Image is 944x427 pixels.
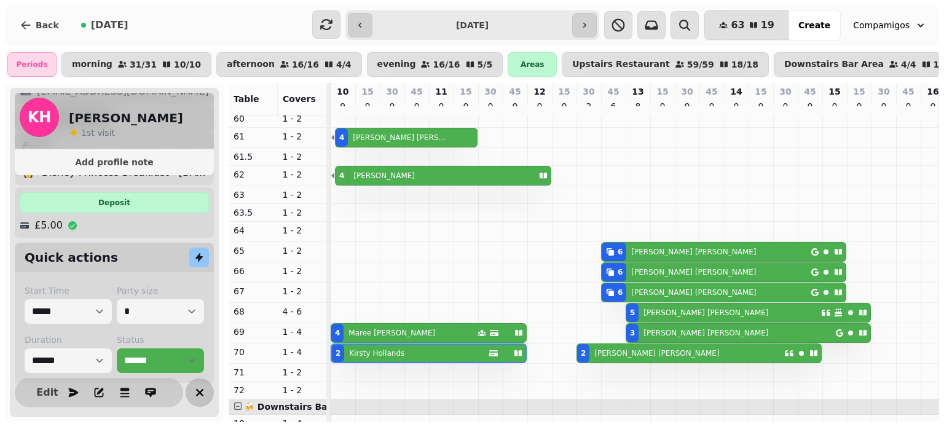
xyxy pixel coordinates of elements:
p: 0 [903,100,913,112]
p: 18 / 18 [731,60,758,69]
p: 60 [234,112,273,125]
p: 15 [755,85,766,98]
p: 4 / 4 [336,60,352,69]
p: 59 / 59 [687,60,714,69]
span: Add profile note [29,158,199,166]
p: 45 [804,85,816,98]
button: Create [789,10,840,40]
p: [PERSON_NAME] [PERSON_NAME] [631,288,756,297]
p: £5.00 [34,218,63,233]
label: Status [117,334,204,346]
p: 10 / 10 [174,60,201,69]
p: 0 [928,100,938,112]
p: 14 [730,85,742,98]
button: Add profile note [20,154,209,170]
p: 15 [656,85,668,98]
p: 8 [633,100,643,112]
div: Areas [508,52,557,77]
p: 0 [559,100,569,112]
p: 1 - 2 [283,366,322,378]
p: 0 [436,100,446,112]
button: evening16/165/5 [367,52,503,77]
p: 16 [927,85,938,98]
p: 0 [461,100,471,112]
p: 0 [412,100,422,112]
p: 0 [510,100,520,112]
p: 0 [535,100,545,112]
p: 2 [584,100,594,112]
button: Compamigos [846,14,934,36]
p: 1 - 2 [283,224,322,237]
p: 0 [658,100,667,112]
span: 🍻 Downstairs Bar Area [244,402,357,412]
p: 30 [779,85,791,98]
div: 6 [618,247,623,257]
span: Back [36,21,59,29]
div: 6 [618,267,623,277]
p: 67 [234,285,273,297]
div: Deposit [20,192,209,213]
h2: Quick actions [25,249,118,266]
button: Back [10,10,69,40]
p: 15 [853,85,865,98]
div: 4 [335,328,340,338]
p: 30 [484,85,496,98]
p: 45 [902,85,914,98]
p: 1 - 2 [283,168,322,181]
p: 10 [337,85,348,98]
p: 4 / 4 [901,60,916,69]
p: [PERSON_NAME] [PERSON_NAME] [643,308,768,318]
p: Maree [PERSON_NAME] [348,328,435,338]
button: [DATE] [71,10,138,40]
span: Compamigos [853,19,910,31]
label: Duration [25,334,112,346]
div: 2 [581,348,586,358]
span: st [87,128,97,138]
p: 71 [234,366,273,378]
p: 0 [781,100,790,112]
label: Party size [117,284,204,297]
p: 0 [879,100,889,112]
span: Edit [40,388,55,398]
div: 6 [618,288,623,297]
p: Downstairs Bar Area [784,60,884,69]
p: [PERSON_NAME] [PERSON_NAME] [594,348,719,358]
div: 5 [630,308,635,318]
p: 16 / 16 [292,60,319,69]
p: 12 [533,85,545,98]
p: 68 [234,305,273,318]
p: 63.5 [234,206,273,219]
div: 4 [339,133,344,143]
p: 13 [632,85,643,98]
span: 1 [81,128,87,138]
p: 72 [234,384,273,396]
p: 1 - 2 [283,245,322,257]
p: morning [72,60,112,69]
span: [DATE] [91,20,128,30]
p: 66 [234,265,273,277]
p: 30 [386,85,398,98]
h2: [PERSON_NAME] [69,109,183,127]
p: evening [377,60,416,69]
p: 4 - 6 [283,305,322,318]
p: 63 [234,189,273,201]
div: 3 [630,328,635,338]
p: 0 [707,100,717,112]
p: 1 - 2 [283,285,322,297]
button: 6319 [704,10,789,40]
span: Table [234,94,259,104]
button: Upstairs Restaurant59/5918/18 [562,52,769,77]
p: 0 [682,100,692,112]
button: Edit [35,380,60,405]
p: 30 [681,85,693,98]
p: [PERSON_NAME] [PERSON_NAME] [643,328,768,338]
p: 30 [878,85,889,98]
p: 0 [731,100,741,112]
p: 31 / 31 [130,60,157,69]
div: 4 [339,171,344,181]
p: 45 [607,85,619,98]
p: 64 [234,224,273,237]
p: 6 [608,100,618,112]
p: 0 [830,100,840,112]
span: Create [798,21,830,29]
